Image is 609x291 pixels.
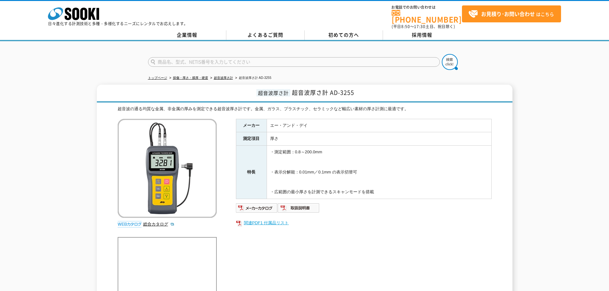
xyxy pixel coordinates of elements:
span: 17:30 [414,24,426,29]
span: 超音波厚さ計 [256,89,290,96]
p: 日々進化する計測技術と多種・多様化するニーズにレンタルでお応えします。 [48,22,188,26]
a: [PHONE_NUMBER] [392,10,462,23]
th: メーカー [236,119,267,132]
a: 採用情報 [383,30,461,40]
a: 探傷・厚さ・膜厚・硬度 [173,76,208,80]
img: btn_search.png [442,54,458,70]
div: 超音波の通る均質な金属、非金属の厚みを測定できる超音波厚さ計です。金属、ガラス、プラスチック、セラミックなど幅広い素材の厚さ計測に最適です。 [118,106,492,112]
th: 測定項目 [236,132,267,146]
td: 厚さ [267,132,491,146]
a: 取扱説明書 [278,207,320,212]
strong: お見積り･お問い合わせ [481,10,535,18]
span: (平日 ～ 土日、祝日除く) [392,24,455,29]
span: 8:50 [401,24,410,29]
img: メーカーカタログ [236,203,278,213]
img: 超音波厚さ計 AD-3255 [118,119,217,218]
a: 総合カタログ [143,222,175,226]
span: お電話でのお問い合わせは [392,5,462,9]
span: はこちら [468,9,554,19]
a: よくあるご質問 [226,30,305,40]
a: 企業情報 [148,30,226,40]
input: 商品名、型式、NETIS番号を入力してください [148,57,440,67]
a: 初めての方へ [305,30,383,40]
a: 超音波厚さ計 [214,76,233,80]
td: ・測定範囲：0.8～200.0mm ・表示分解能：0.01mm／0.1mm の表示切替可 ・広範囲の最小厚さを計測できるスキャンモードを搭載 [267,146,491,199]
span: 初めての方へ [328,31,359,38]
img: 取扱説明書 [278,203,320,213]
a: メーカーカタログ [236,207,278,212]
li: 超音波厚さ計 AD-3255 [234,75,271,81]
a: お見積り･お問い合わせはこちら [462,5,561,22]
img: webカタログ [118,221,142,227]
span: 超音波厚さ計 AD-3255 [292,88,354,97]
th: 特長 [236,146,267,199]
td: エー・アンド・デイ [267,119,491,132]
a: トップページ [148,76,167,80]
a: 関連PDF1 付属品リスト [236,219,492,227]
